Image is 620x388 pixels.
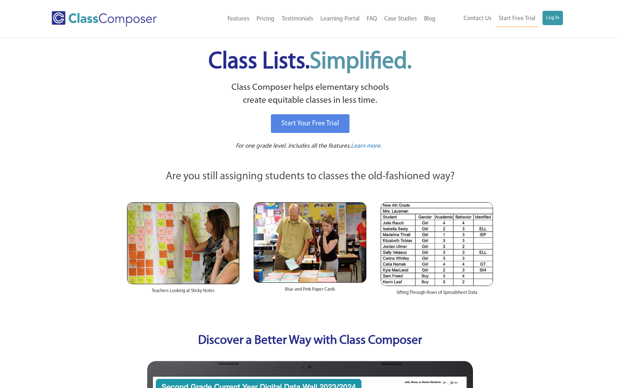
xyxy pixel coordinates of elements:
p: Are you still assigning students to classes the old-fashioned way? [127,169,493,185]
span: Start Your Free Trial [281,120,339,127]
span: For one grade level. Includes all the features. [236,143,351,149]
a: Blog [421,11,439,27]
img: Spreadsheets [381,202,493,286]
a: Case Studies [381,11,421,27]
a: Testimonials [278,11,317,27]
a: FAQ [363,11,381,27]
nav: Header Menu [186,11,439,27]
img: Blue and Pink Paper Cards [254,202,366,282]
a: Start Your Free Trial [271,114,349,133]
span: Class Lists. [208,50,412,74]
div: Blue and Pink Paper Cards [254,283,366,300]
img: Class Composer [52,11,157,27]
a: Learn more. [351,142,382,151]
a: Learning Portal [317,11,363,27]
nav: Header Menu [439,11,563,27]
span: Simplified. [310,50,412,74]
span: Learn more. [351,143,382,149]
a: Contact Us [460,11,495,27]
p: Class Composer helps elementary schools create equitable classes in less time. [126,81,494,107]
a: Features [224,11,253,27]
div: Teachers Looking at Sticky Notes [127,284,239,301]
img: Teachers Looking at Sticky Notes [127,202,239,284]
p: Discover a Better Way with Class Composer [120,332,500,350]
a: Pricing [253,11,278,27]
div: Sifting Through Rows of Spreadsheet Data [381,286,493,303]
a: Log In [542,11,563,25]
a: Start Free Trial [495,11,539,27]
